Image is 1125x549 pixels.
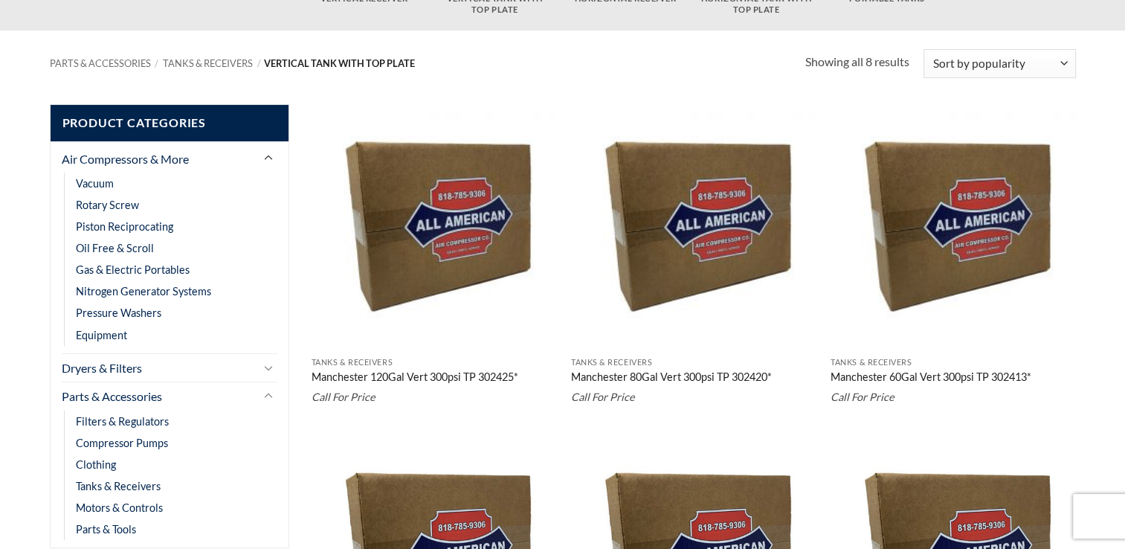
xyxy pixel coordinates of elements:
[76,324,127,346] a: Equipment
[51,105,289,141] span: Product Categories
[76,454,116,475] a: Clothing
[62,145,257,173] a: Air Compressors & More
[76,259,190,280] a: Gas & Electric Portables
[62,382,257,411] a: Parts & Accessories
[76,194,139,216] a: Rotary Screw
[155,57,158,69] span: /
[50,57,151,69] a: Parts & Accessories
[312,358,557,367] p: Tanks & Receivers
[76,432,168,454] a: Compressor Pumps
[76,173,114,194] a: Vacuum
[76,216,173,237] a: Piston Reciprocating
[163,57,253,69] a: Tanks & Receivers
[260,359,277,376] button: Toggle
[571,370,772,387] a: Manchester 80Gal Vert 300psi TP 302420*
[312,370,518,387] a: Manchester 120Gal Vert 300psi TP 302425*
[831,391,894,403] em: Call For Price
[831,104,1076,350] img: Placeholder
[76,475,161,497] a: Tanks & Receivers
[76,518,136,540] a: Parts & Tools
[312,391,375,403] em: Call For Price
[805,52,909,71] p: Showing all 8 results
[62,354,257,382] a: Dryers & Filters
[260,150,277,167] button: Toggle
[260,388,277,405] button: Toggle
[571,358,816,367] p: Tanks & Receivers
[50,58,806,69] nav: Breadcrumb
[571,104,816,350] img: Placeholder
[76,411,169,432] a: Filters & Regulators
[76,497,163,518] a: Motors & Controls
[571,391,635,403] em: Call For Price
[923,49,1075,78] select: Shop order
[76,302,161,324] a: Pressure Washers
[831,370,1031,387] a: Manchester 60Gal Vert 300psi TP 302413*
[76,237,154,259] a: Oil Free & Scroll
[312,104,557,350] img: Placeholder
[76,280,211,302] a: Nitrogen Generator Systems
[831,358,1076,367] p: Tanks & Receivers
[257,57,261,69] span: /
